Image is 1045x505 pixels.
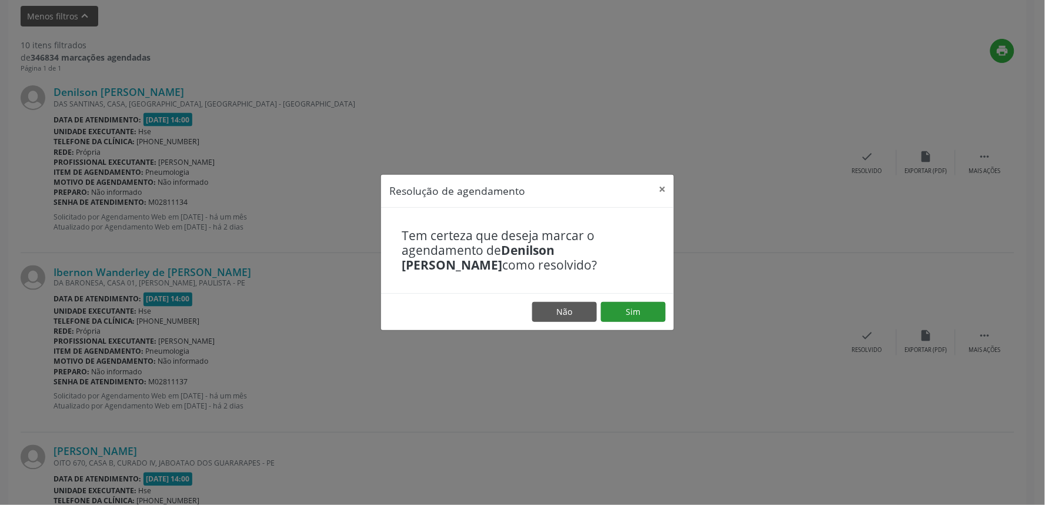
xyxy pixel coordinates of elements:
[601,302,666,322] button: Sim
[402,228,653,273] h4: Tem certeza que deseja marcar o agendamento de como resolvido?
[389,183,525,198] h5: Resolução de agendamento
[532,302,597,322] button: Não
[402,242,555,273] b: Denilson [PERSON_NAME]
[650,175,674,204] button: Close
